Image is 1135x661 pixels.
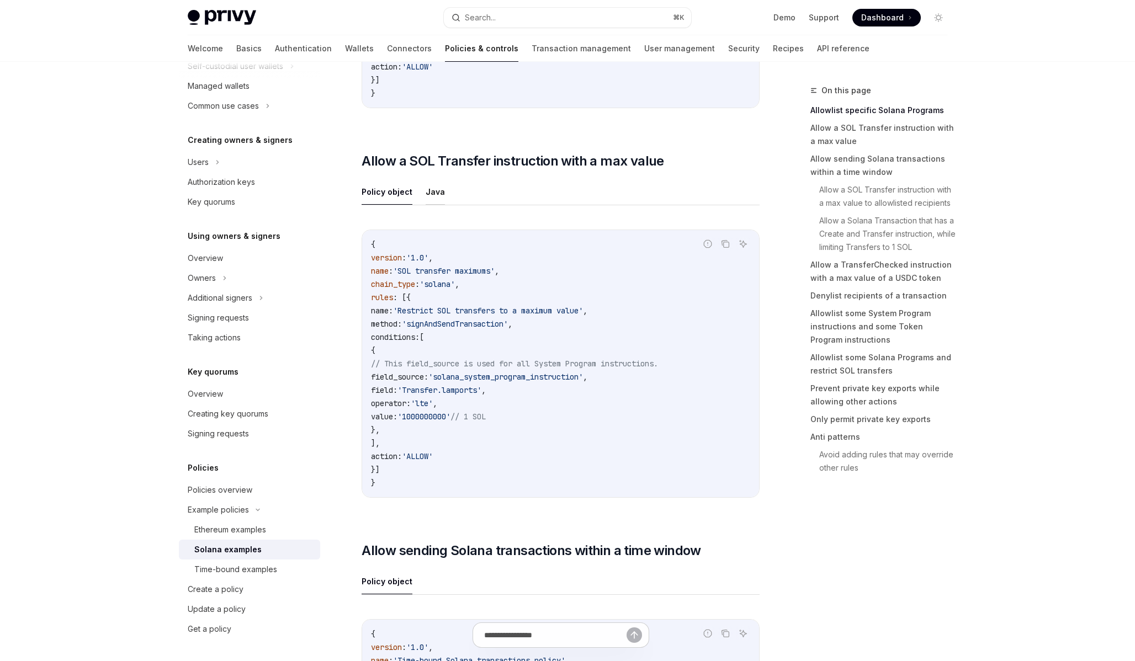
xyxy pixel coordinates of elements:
[188,583,243,596] div: Create a policy
[450,412,486,422] span: // 1 SOL
[345,35,374,62] a: Wallets
[371,451,402,461] span: action:
[179,540,320,559] a: Solana examples
[810,119,956,150] a: Allow a SOL Transfer instruction with a max value
[397,412,450,422] span: '1000000000'
[179,248,320,268] a: Overview
[371,332,420,342] span: conditions:
[444,8,691,28] button: Search...⌘K
[371,412,397,422] span: value:
[371,62,402,72] span: action:
[188,407,268,420] div: Creating key quorums
[455,279,459,289] span: ,
[188,311,249,324] div: Signing requests
[188,503,249,516] div: Example policies
[188,35,223,62] a: Welcome
[179,520,320,540] a: Ethereum examples
[428,253,433,263] span: ,
[179,424,320,444] a: Signing requests
[188,99,259,113] div: Common use cases
[393,292,411,302] span: : [{
[810,411,956,428] a: Only permit private key exports
[194,543,262,556] div: Solana examples
[402,319,508,329] span: 'signAndSendTransaction'
[371,239,375,249] span: {
[188,603,246,616] div: Update a policy
[718,237,733,251] button: Copy the contents from the code block
[810,349,956,380] a: Allowlist some Solana Programs and restrict SOL transfers
[773,35,804,62] a: Recipes
[397,385,481,395] span: 'Transfer.lamports'
[371,266,389,276] span: name
[275,35,332,62] a: Authentication
[179,480,320,500] a: Policies overview
[819,181,956,212] a: Allow a SOL Transfer instruction with a max value to allowlisted recipients
[188,387,223,401] div: Overview
[188,622,231,636] div: Get a policy
[810,428,956,446] a: Anti patterns
[188,331,241,344] div: Taking actions
[810,102,956,119] a: Allowlist specific Solana Programs
[495,266,499,276] span: ,
[393,266,495,276] span: 'SOL transfer maximums'
[930,9,947,26] button: Toggle dark mode
[810,305,956,349] a: Allowlist some System Program instructions and some Token Program instructions
[371,319,402,329] span: method:
[736,237,750,251] button: Ask AI
[819,212,956,256] a: Allow a Solana Transaction that has a Create and Transfer instruction, while limiting Transfers t...
[673,13,685,22] span: ⌘ K
[402,62,433,72] span: 'ALLOW'
[371,372,428,382] span: field_source:
[179,559,320,579] a: Time-bound examples
[445,35,518,62] a: Policies & controls
[701,237,715,251] button: Report incorrect code
[188,461,219,475] h5: Policies
[362,542,701,559] span: Allow sending Solana transactions within a time window
[532,35,631,62] a: Transaction management
[179,328,320,348] a: Taking actions
[188,175,255,189] div: Authorization keys
[819,446,956,477] a: Avoid adding rules that may override other rules
[371,292,393,302] span: rules
[810,256,956,287] a: Allow a TransferChecked instruction with a max value of a USDC token
[188,10,256,25] img: light logo
[371,88,375,98] span: }
[188,252,223,265] div: Overview
[179,384,320,404] a: Overview
[371,438,380,448] span: ],
[402,253,406,263] span: :
[188,291,252,305] div: Additional signers
[179,579,320,599] a: Create a policy
[188,483,252,497] div: Policies overview
[188,79,250,93] div: Managed wallets
[415,279,420,289] span: :
[411,398,433,408] span: 'lte'
[179,76,320,96] a: Managed wallets
[644,35,715,62] a: User management
[188,156,209,169] div: Users
[179,192,320,212] a: Key quorums
[389,266,393,276] span: :
[188,365,238,379] h5: Key quorums
[402,451,433,461] span: 'ALLOW'
[371,398,411,408] span: operator:
[236,35,262,62] a: Basics
[420,332,424,342] span: [
[371,253,402,263] span: version
[188,195,235,209] div: Key quorums
[387,35,432,62] a: Connectors
[393,306,583,316] span: 'Restrict SOL transfers to a maximum value'
[371,385,397,395] span: field:
[481,385,486,395] span: ,
[188,134,293,147] h5: Creating owners & signers
[817,35,869,62] a: API reference
[810,287,956,305] a: Denylist recipients of a transaction
[810,150,956,181] a: Allow sending Solana transactions within a time window
[433,398,437,408] span: ,
[406,253,428,263] span: '1.0'
[188,271,216,285] div: Owners
[773,12,795,23] a: Demo
[194,523,266,536] div: Ethereum examples
[371,359,658,369] span: // This field_source is used for all System Program instructions.
[583,372,587,382] span: ,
